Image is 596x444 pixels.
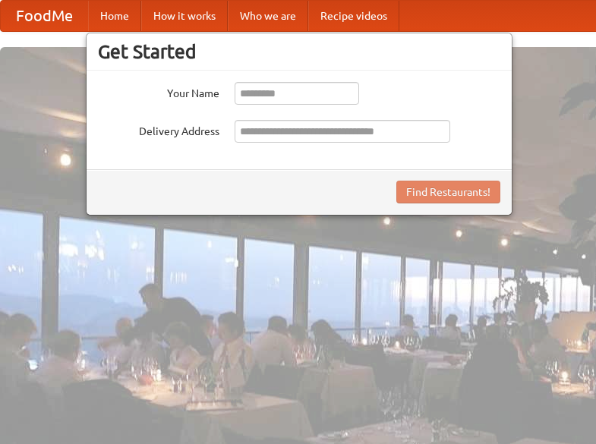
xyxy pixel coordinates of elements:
[308,1,399,31] a: Recipe videos
[98,82,219,101] label: Your Name
[1,1,88,31] a: FoodMe
[228,1,308,31] a: Who we are
[396,181,500,203] button: Find Restaurants!
[98,40,500,63] h3: Get Started
[141,1,228,31] a: How it works
[98,120,219,139] label: Delivery Address
[88,1,141,31] a: Home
